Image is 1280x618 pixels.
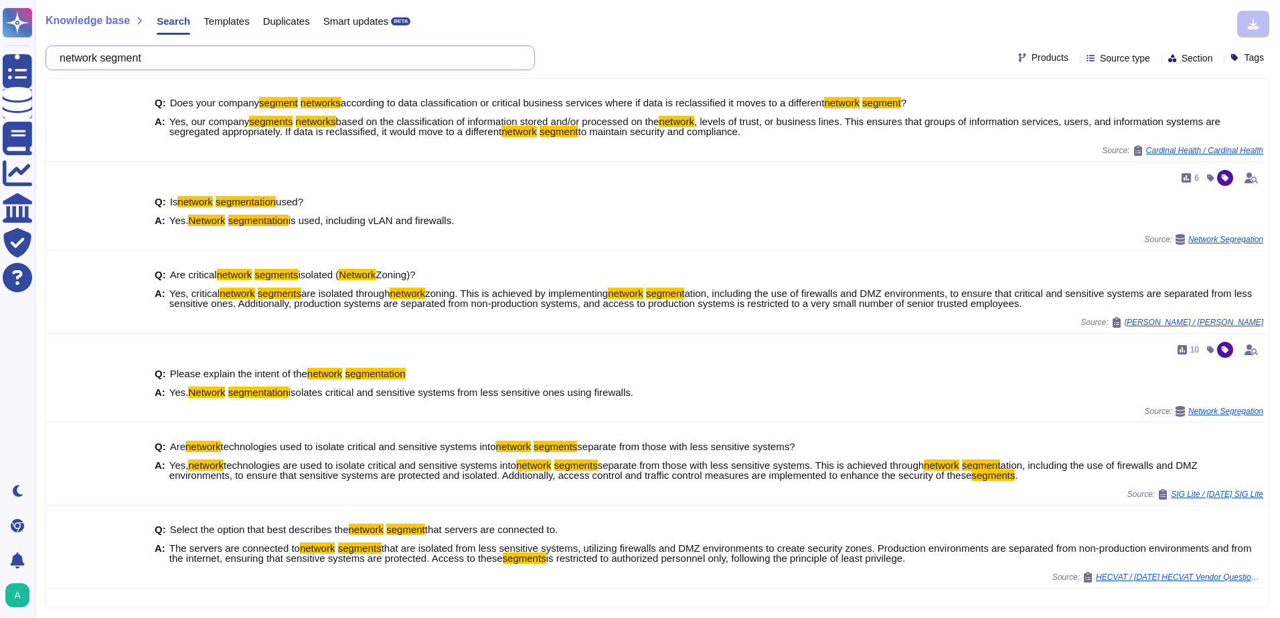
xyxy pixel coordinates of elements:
[155,387,165,397] b: A:
[1188,235,1263,243] span: Network Segregation
[323,16,389,26] span: Smart updates
[534,441,577,452] mark: segments
[276,196,303,207] span: used?
[155,215,165,225] b: A:
[341,97,825,108] span: according to data classification or critical business services where if data is reclassified it m...
[249,116,293,127] mark: segments
[578,126,740,137] span: to maintain security and compliance.
[338,542,382,554] mark: segments
[1100,54,1150,63] span: Source type
[646,288,685,299] mark: segment
[540,126,578,137] mark: segment
[391,17,410,25] div: BETA
[1052,572,1263,583] span: Source:
[155,270,166,280] b: Q:
[390,288,425,299] mark: network
[1127,489,1263,500] span: Source:
[169,459,1198,481] span: ation, including the use of firewalls and DMZ environments, to ensure that sensitive systems are ...
[155,460,165,480] b: A:
[496,441,532,452] mark: network
[296,116,336,127] mark: networks
[289,387,633,398] span: isolates critical and sensitive systems from less sensitive ones using firewalls.
[339,269,376,280] mark: Network
[169,116,250,127] span: Yes, our company
[169,542,1252,564] span: that are isolated from less sensitive systems, utilizing firewalls and DMZ environments to create...
[301,288,390,299] span: are isolated through
[1145,406,1263,417] span: Source:
[170,97,259,108] span: Does your company
[307,368,343,379] mark: network
[254,269,298,280] mark: segments
[1102,145,1263,156] span: Source:
[169,387,189,398] span: Yes.
[53,46,521,70] input: Search a question or template...
[157,16,190,26] span: Search
[386,524,425,535] mark: segment
[155,288,165,308] b: A:
[862,97,901,108] mark: segment
[971,470,1015,481] mark: segments
[5,583,29,607] img: user
[155,543,165,563] b: A:
[177,196,213,207] mark: network
[546,552,906,564] span: is restricted to authorized personnel only, following the principle of least privilege.
[289,215,455,226] span: is used, including vLAN and firewalls.
[259,97,298,108] mark: segment
[376,269,415,280] span: Zoning)?
[598,459,924,471] span: separate from those with less sensitive systems. This is achieved through
[188,387,225,398] mark: Network
[169,288,1253,309] span: ation, including the use of firewalls and DMZ environments, to ensure that critical and sensitive...
[169,288,220,299] span: Yes, critical
[962,459,1001,471] mark: segment
[516,459,552,471] mark: network
[170,269,217,280] span: Are critical
[216,196,276,207] mark: segmentation
[46,15,130,26] span: Knowledge base
[1190,346,1199,354] span: 10
[170,368,307,379] span: Please explain the intent of the
[221,441,496,452] span: technologies used to isolate critical and sensitive systems into
[1015,470,1018,481] span: .
[228,215,289,226] mark: segmentation
[349,524,384,535] mark: network
[298,269,339,280] span: isolated (
[1188,407,1263,415] span: Network Segregation
[258,288,301,299] mark: segments
[1032,53,1068,62] span: Products
[170,196,178,207] span: Is
[155,98,166,108] b: Q:
[228,387,289,398] mark: segmentation
[169,116,1220,137] span: , levels of trust, or business lines. This ensures that groups of information services, users, an...
[608,288,643,299] mark: network
[204,16,249,26] span: Templates
[336,116,659,127] span: based on the classification of information stored and/or processed on the
[263,16,310,26] span: Duplicates
[301,97,341,108] mark: networks
[554,459,598,471] mark: segments
[169,459,189,471] span: Yes,
[220,288,255,299] mark: network
[1244,53,1264,62] span: Tags
[169,542,300,554] span: The servers are connected to
[188,459,224,471] mark: network
[824,97,860,108] mark: network
[188,215,225,226] mark: Network
[577,441,795,452] span: separate from those with less sensitive systems?
[170,441,185,452] span: Are
[155,116,165,136] b: A:
[169,215,189,226] span: Yes.
[170,524,349,535] span: Select the option that best describes the
[503,552,546,564] mark: segments
[300,542,335,554] mark: network
[224,459,516,471] span: technologies are used to isolate critical and sensitive systems into
[659,116,694,127] mark: network
[1194,174,1199,182] span: 6
[1096,573,1263,581] span: HECVAT / [DATE] HECVAT Vendor Questionnaire blank Copy
[1125,318,1263,326] span: [PERSON_NAME] / [PERSON_NAME]
[1171,490,1263,498] span: SIG Lite / [DATE] SIG Lite
[901,97,906,108] span: ?
[155,441,166,451] b: Q:
[155,197,166,207] b: Q:
[155,369,166,379] b: Q:
[185,441,221,452] mark: network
